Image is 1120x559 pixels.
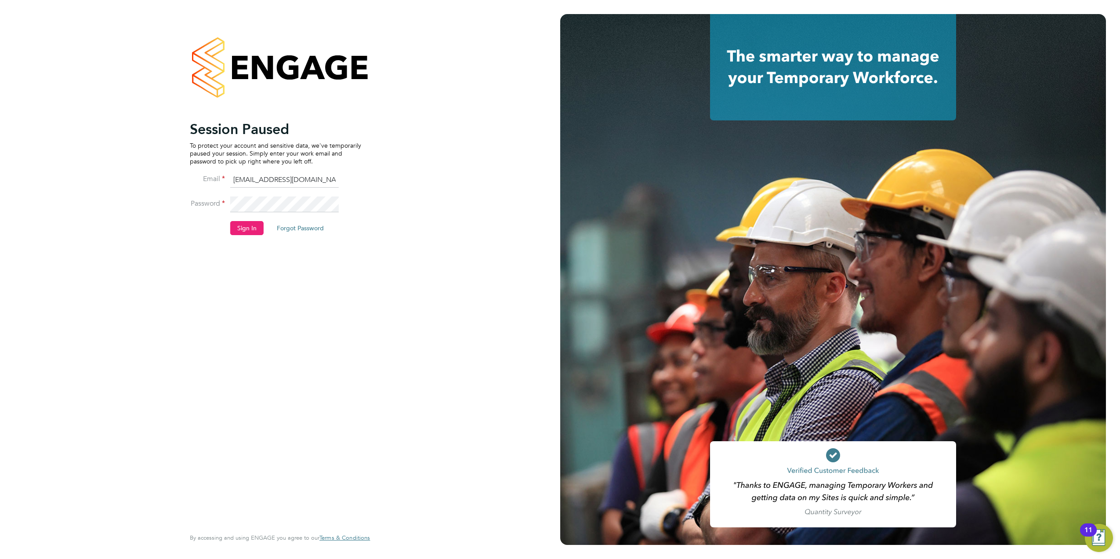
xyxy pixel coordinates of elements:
[319,534,370,541] a: Terms & Conditions
[190,199,225,208] label: Password
[190,120,361,138] h2: Session Paused
[1085,524,1113,552] button: Open Resource Center, 11 new notifications
[230,221,264,235] button: Sign In
[270,221,331,235] button: Forgot Password
[230,172,339,188] input: Enter your work email...
[190,142,361,166] p: To protect your account and sensitive data, we've temporarily paused your session. Simply enter y...
[190,174,225,184] label: Email
[1084,530,1092,541] div: 11
[190,534,370,541] span: By accessing and using ENGAGE you agree to our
